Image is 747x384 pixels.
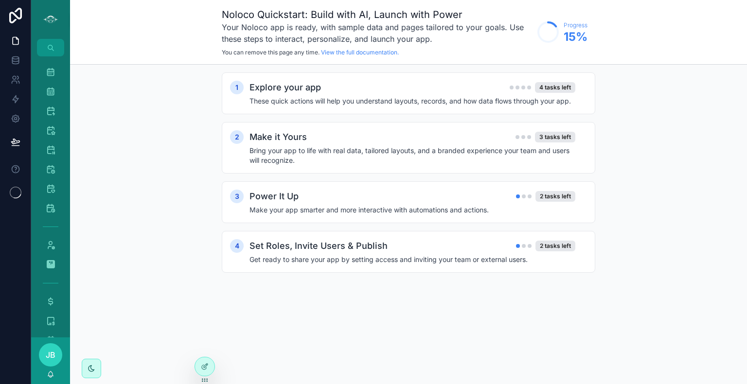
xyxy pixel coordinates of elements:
span: 15 % [564,29,587,45]
h2: Explore your app [249,81,321,94]
div: 2 [230,130,244,144]
div: 4 [230,239,244,253]
h4: Make your app smarter and more interactive with automations and actions. [249,205,575,215]
div: 3 [230,190,244,203]
span: You can remove this page any time. [222,49,320,56]
h1: Noloco Quickstart: Build with AI, Launch with Power [222,8,533,21]
h2: Make it Yours [249,130,307,144]
div: 2 tasks left [535,241,575,251]
div: 4 tasks left [535,82,575,93]
img: App logo [43,12,58,27]
div: scrollable content [31,56,70,337]
a: View the full documentation. [321,49,399,56]
span: JB [46,349,55,361]
h2: Power It Up [249,190,299,203]
h3: Your Noloco app is ready, with sample data and pages tailored to your goals. Use these steps to i... [222,21,533,45]
h4: Bring your app to life with real data, tailored layouts, and a branded experience your team and u... [249,146,575,165]
div: 3 tasks left [535,132,575,142]
h4: These quick actions will help you understand layouts, records, and how data flows through your app. [249,96,575,106]
h4: Get ready to share your app by setting access and inviting your team or external users. [249,255,575,264]
div: scrollable content [70,65,747,299]
span: Progress [564,21,587,29]
div: 1 [230,81,244,94]
div: 2 tasks left [535,191,575,202]
h2: Set Roles, Invite Users & Publish [249,239,388,253]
